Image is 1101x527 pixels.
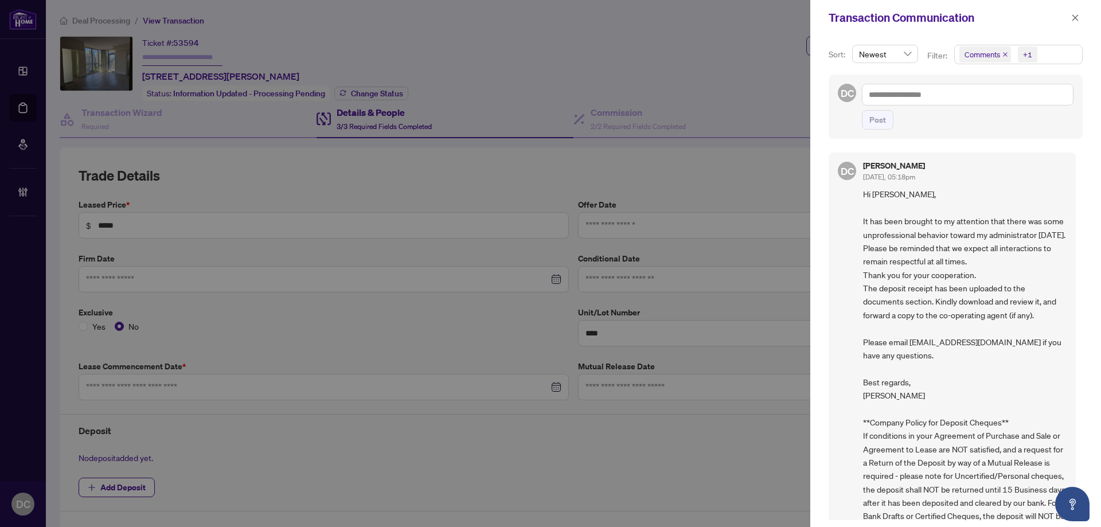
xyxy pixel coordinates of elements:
[829,9,1068,26] div: Transaction Communication
[829,48,848,61] p: Sort:
[859,45,911,63] span: Newest
[965,49,1000,60] span: Comments
[840,85,854,101] span: DC
[862,110,893,130] button: Post
[863,162,925,170] h5: [PERSON_NAME]
[959,46,1011,63] span: Comments
[1002,52,1008,57] span: close
[863,173,915,181] span: [DATE], 05:18pm
[1023,49,1032,60] div: +1
[840,163,854,179] span: DC
[927,49,949,62] p: Filter:
[1055,487,1090,521] button: Open asap
[1071,14,1079,22] span: close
